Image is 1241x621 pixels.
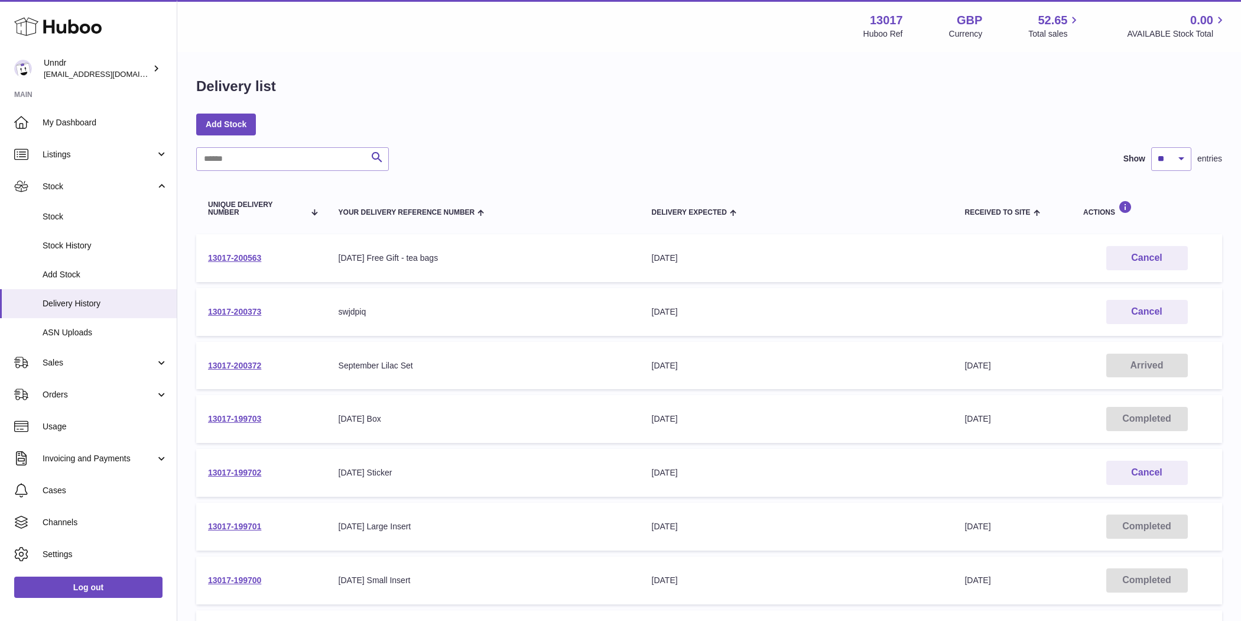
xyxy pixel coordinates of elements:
[196,77,276,96] h1: Delivery list
[43,149,155,160] span: Listings
[1127,28,1227,40] span: AVAILABLE Stock Total
[1123,153,1145,164] label: Show
[1106,300,1188,324] button: Cancel
[43,421,168,432] span: Usage
[208,414,261,423] a: 13017-199703
[863,28,903,40] div: Huboo Ref
[1028,12,1081,40] a: 52.65 Total sales
[1197,153,1222,164] span: entries
[1106,246,1188,270] button: Cancel
[14,60,32,77] img: sofiapanwar@gmail.com
[652,209,727,216] span: Delivery Expected
[1083,200,1210,216] div: Actions
[43,117,168,128] span: My Dashboard
[949,28,983,40] div: Currency
[1106,461,1188,485] button: Cancel
[208,468,261,477] a: 13017-199702
[1127,12,1227,40] a: 0.00 AVAILABLE Stock Total
[957,12,982,28] strong: GBP
[208,307,261,316] a: 13017-200373
[43,517,168,528] span: Channels
[339,521,628,532] div: [DATE] Large Insert
[208,201,304,216] span: Unique Delivery Number
[208,522,261,531] a: 13017-199701
[43,298,168,309] span: Delivery History
[339,253,628,264] div: [DATE] Free Gift - tea bags
[196,114,256,135] a: Add Stock
[652,253,941,264] div: [DATE]
[43,327,168,338] span: ASN Uploads
[652,413,941,425] div: [DATE]
[208,253,261,263] a: 13017-200563
[1038,12,1067,28] span: 52.65
[14,577,163,598] a: Log out
[208,361,261,370] a: 13017-200372
[1190,12,1213,28] span: 0.00
[43,240,168,251] span: Stock History
[964,209,1030,216] span: Received to Site
[964,575,990,585] span: [DATE]
[339,467,628,478] div: [DATE] Sticker
[339,306,628,318] div: swjdpiq
[43,181,155,192] span: Stock
[652,467,941,478] div: [DATE]
[339,413,628,425] div: [DATE] Box
[964,414,990,423] span: [DATE]
[964,361,990,370] span: [DATE]
[43,485,168,496] span: Cases
[208,575,261,585] a: 13017-199700
[43,211,168,222] span: Stock
[43,453,155,464] span: Invoicing and Payments
[652,575,941,586] div: [DATE]
[652,521,941,532] div: [DATE]
[652,360,941,371] div: [DATE]
[44,69,174,79] span: [EMAIL_ADDRESS][DOMAIN_NAME]
[652,306,941,318] div: [DATE]
[43,549,168,560] span: Settings
[43,269,168,280] span: Add Stock
[44,57,150,80] div: Unndr
[870,12,903,28] strong: 13017
[339,360,628,371] div: September Lilac Set
[339,575,628,586] div: [DATE] Small Insert
[964,522,990,531] span: [DATE]
[43,389,155,400] span: Orders
[339,209,475,216] span: Your Delivery Reference Number
[1028,28,1081,40] span: Total sales
[43,357,155,368] span: Sales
